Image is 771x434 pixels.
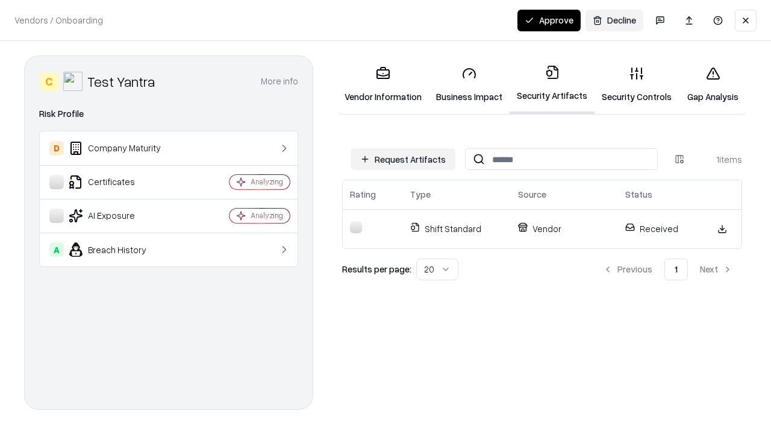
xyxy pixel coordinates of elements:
[518,188,546,201] div: Source
[517,10,581,31] button: Approve
[49,242,64,257] div: A
[679,57,747,113] a: Gap Analysis
[410,222,504,235] p: Shift Standard
[350,188,376,201] div: Rating
[664,259,688,280] button: 1
[49,175,193,189] div: Certificates
[87,72,155,91] div: Test Yantra
[39,107,298,121] div: Risk Profile
[429,57,510,113] a: Business Impact
[518,222,611,235] p: Vendor
[49,242,193,257] div: Breach History
[337,57,429,113] a: Vendor Information
[410,188,431,201] div: Type
[49,141,193,156] div: Company Maturity
[14,14,103,27] p: Vendors / Onboarding
[49,141,64,156] div: D
[694,153,742,166] div: 1 items
[585,10,643,31] button: Decline
[39,72,58,91] div: C
[49,209,193,223] div: AI Exposure
[251,177,283,187] div: Analyzing
[625,188,652,201] div: Status
[351,148,455,170] button: Request Artifacts
[625,222,696,235] p: Received
[251,210,283,221] div: Analyzing
[261,71,298,92] button: More info
[595,57,679,113] a: Security Controls
[593,259,742,280] nav: pagination
[63,72,83,91] img: Test Yantra
[342,263,411,275] p: Results per page:
[510,55,595,114] a: Security Artifacts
